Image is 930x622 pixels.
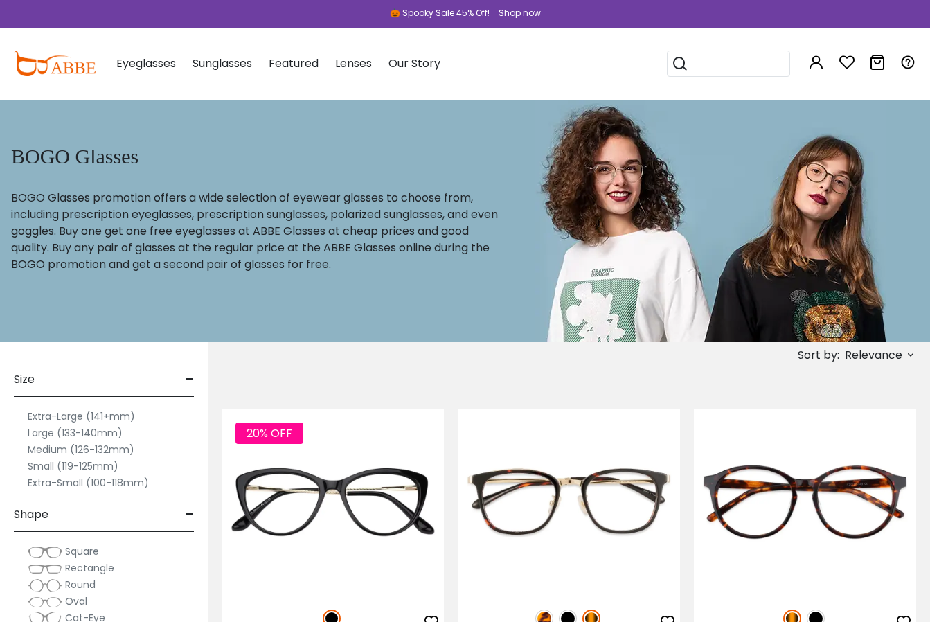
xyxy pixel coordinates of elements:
[14,51,96,76] img: abbeglasses.com
[28,578,62,592] img: Round.png
[65,544,99,558] span: Square
[28,474,149,491] label: Extra-Small (100-118mm)
[269,55,319,71] span: Featured
[845,343,902,368] span: Relevance
[14,363,35,396] span: Size
[492,7,541,19] a: Shop now
[694,409,916,594] img: Tortoise Wasco - Acetate ,Universal Bridge Fit
[390,7,490,19] div: 🎃 Spooky Sale 45% Off!
[28,425,123,441] label: Large (133-140mm)
[798,347,839,363] span: Sort by:
[65,578,96,592] span: Round
[28,458,118,474] label: Small (119-125mm)
[499,7,541,19] div: Shop now
[388,55,440,71] span: Our Story
[28,595,62,609] img: Oval.png
[235,423,303,444] span: 20% OFF
[185,498,194,531] span: -
[28,562,62,576] img: Rectangle.png
[535,100,886,342] img: BOGO glasses
[458,409,680,594] img: Tortoise Explorer - Metal ,Adjust Nose Pads
[65,594,87,608] span: Oval
[193,55,252,71] span: Sunglasses
[335,55,372,71] span: Lenses
[28,441,134,458] label: Medium (126-132mm)
[28,408,135,425] label: Extra-Large (141+mm)
[11,144,500,169] h1: BOGO Glasses
[116,55,176,71] span: Eyeglasses
[65,561,114,575] span: Rectangle
[222,409,444,594] img: Black Satin - Acetate,Metal ,Universal Bridge Fit
[28,545,62,559] img: Square.png
[14,498,48,531] span: Shape
[185,363,194,396] span: -
[11,190,500,273] p: BOGO Glasses promotion offers a wide selection of eyewear glasses to choose from, including presc...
